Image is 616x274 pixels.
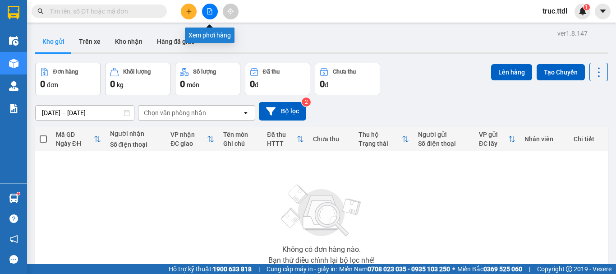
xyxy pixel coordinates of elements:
[56,131,94,138] div: Mã GD
[263,69,280,75] div: Đã thu
[181,4,197,19] button: plus
[166,127,219,151] th: Toggle SortBy
[117,81,124,88] span: kg
[62,38,120,68] li: VP [GEOGRAPHIC_DATA]
[9,36,18,46] img: warehouse-icon
[50,6,156,16] input: Tìm tên, số ĐT hoặc mã đơn
[37,8,44,14] span: search
[595,4,611,19] button: caret-down
[185,28,234,43] div: Xem phơi hàng
[267,264,337,274] span: Cung cấp máy in - giấy in:
[418,140,470,147] div: Số điện thoại
[268,257,375,264] div: Bạn thử điều chỉnh lại bộ lọc nhé!
[5,5,131,22] li: Thanh Thuỷ
[170,131,207,138] div: VP nhận
[585,4,588,10] span: 1
[8,6,19,19] img: logo-vxr
[170,140,207,147] div: ĐC giao
[175,63,240,95] button: Số lượng0món
[491,64,532,80] button: Lên hàng
[359,140,402,147] div: Trạng thái
[169,264,252,274] span: Hỗ trợ kỹ thuật:
[9,194,18,203] img: warehouse-icon
[566,266,572,272] span: copyright
[110,130,162,137] div: Người nhận
[187,81,199,88] span: món
[150,31,202,52] button: Hàng đã giao
[457,264,522,274] span: Miền Bắc
[9,81,18,91] img: warehouse-icon
[267,131,296,138] div: Đã thu
[258,264,260,274] span: |
[9,214,18,223] span: question-circle
[255,81,258,88] span: đ
[584,4,590,10] sup: 1
[259,102,306,121] button: Bộ lọc
[223,140,258,147] div: Ghi chú
[144,108,206,117] div: Chọn văn phòng nhận
[599,7,607,15] span: caret-down
[557,28,588,38] div: ver 1.8.147
[180,79,185,89] span: 0
[479,131,508,138] div: VP gửi
[535,5,575,17] span: truc.ttdl
[108,31,150,52] button: Kho nhận
[105,63,170,95] button: Khối lượng0kg
[51,127,106,151] th: Toggle SortBy
[276,179,367,242] img: svg+xml;base64,PHN2ZyBjbGFzcz0ibGlzdC1wbHVnX19zdmciIHhtbG5zPSJodHRwOi8vd3d3LnczLm9yZy8yMDAwL3N2Zy...
[72,31,108,52] button: Trên xe
[223,131,258,138] div: Tên món
[5,38,62,68] li: VP [GEOGRAPHIC_DATA]
[315,63,380,95] button: Chưa thu0đ
[110,79,115,89] span: 0
[35,31,72,52] button: Kho gửi
[245,63,310,95] button: Đã thu0đ
[524,135,565,143] div: Nhân viên
[9,59,18,68] img: warehouse-icon
[320,79,325,89] span: 0
[56,140,94,147] div: Ngày ĐH
[250,79,255,89] span: 0
[325,81,328,88] span: đ
[53,69,78,75] div: Đơn hàng
[333,69,356,75] div: Chưa thu
[368,265,450,273] strong: 0708 023 035 - 0935 103 250
[579,7,587,15] img: icon-new-feature
[354,127,414,151] th: Toggle SortBy
[193,69,216,75] div: Số lượng
[17,192,20,195] sup: 1
[213,265,252,273] strong: 1900 633 818
[479,140,508,147] div: ĐC lấy
[529,264,530,274] span: |
[452,267,455,271] span: ⚪️
[262,127,308,151] th: Toggle SortBy
[339,264,450,274] span: Miền Nam
[267,140,296,147] div: HTTT
[282,246,361,253] div: Không có đơn hàng nào.
[418,131,470,138] div: Người gửi
[202,4,218,19] button: file-add
[574,135,603,143] div: Chi tiết
[40,79,45,89] span: 0
[110,141,162,148] div: Số điện thoại
[47,81,58,88] span: đơn
[35,63,101,95] button: Đơn hàng0đơn
[123,69,151,75] div: Khối lượng
[207,8,213,14] span: file-add
[227,8,234,14] span: aim
[223,4,239,19] button: aim
[359,131,402,138] div: Thu hộ
[474,127,520,151] th: Toggle SortBy
[9,235,18,243] span: notification
[302,98,311,107] sup: 2
[537,64,585,80] button: Tạo Chuyến
[36,106,134,120] input: Select a date range.
[483,265,522,273] strong: 0369 525 060
[9,255,18,264] span: message
[242,109,249,116] svg: open
[9,104,18,113] img: solution-icon
[186,8,192,14] span: plus
[313,135,349,143] div: Chưa thu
